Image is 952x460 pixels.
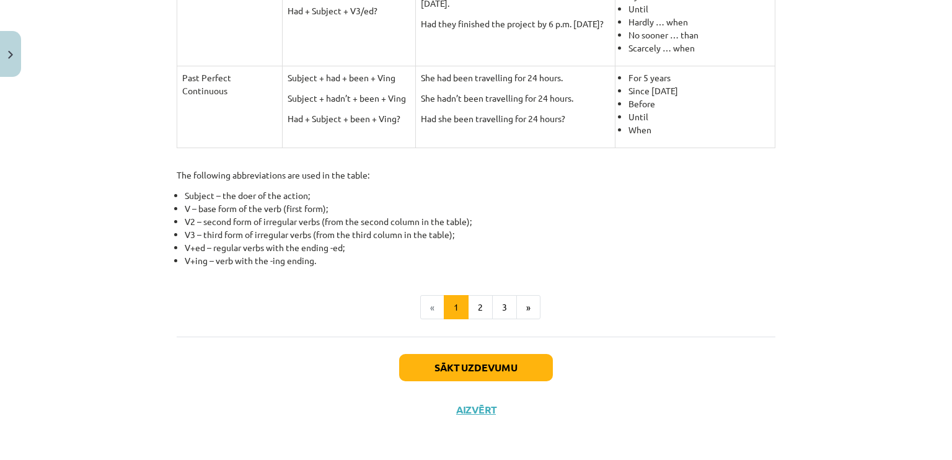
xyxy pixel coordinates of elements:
[399,354,553,381] button: Sākt uzdevumu
[288,112,410,125] p: Had + Subject + been + Ving?
[628,15,770,29] li: Hardly … when
[628,110,770,123] li: Until
[452,404,500,416] button: Aizvērt
[182,71,277,97] p: Past Perfect Continuous
[421,92,610,105] p: She hadn’t been travelling for 24 hours.
[516,295,540,320] button: »
[288,92,410,105] p: Subject + hadn’t + been + Ving
[468,295,493,320] button: 2
[628,97,770,110] li: Before
[185,215,775,228] li: V2 – second form of irregular verbs (from the second column in the table);
[421,17,610,30] p: Had they finished the project by 6 p.m. [DATE]?
[185,254,775,267] li: V+ing – verb with the -ing ending.
[628,71,770,84] li: For 5 years
[185,228,775,241] li: V3 – third form of irregular verbs (from the third column in the table);
[628,84,770,97] li: Since [DATE]
[492,295,517,320] button: 3
[8,51,13,59] img: icon-close-lesson-0947bae3869378f0d4975bcd49f059093ad1ed9edebbc8119c70593378902aed.svg
[177,169,775,182] p: The following abbreviations are used in the table:
[421,71,610,84] p: She had been travelling for 24 hours.
[177,295,775,320] nav: Page navigation example
[185,202,775,215] li: V – base form of the verb (first form);
[185,189,775,202] li: Subject – the doer of the action;
[288,4,410,17] p: Had + Subject + V3/ed?
[185,241,775,254] li: V+ed – regular verbs with the ending -ed;
[444,295,469,320] button: 1
[421,112,610,125] p: Had she been travelling for 24 hours?
[628,2,770,15] li: Until
[288,71,410,84] p: Subject + had + been + Ving
[628,123,770,136] li: When
[628,42,770,55] li: Scarcely … when
[628,29,770,42] li: No sooner … than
